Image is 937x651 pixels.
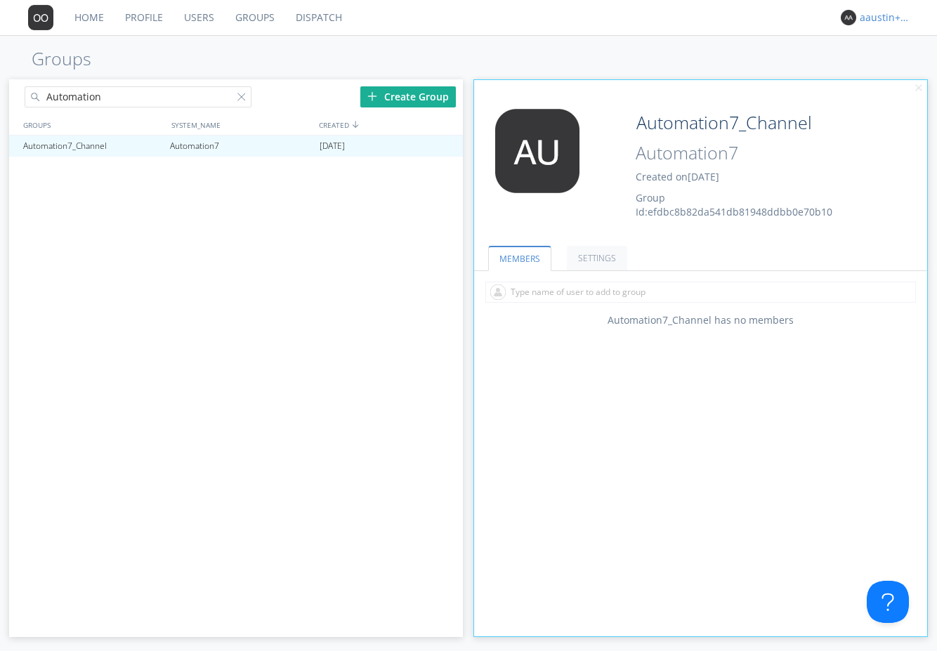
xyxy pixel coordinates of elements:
input: Type name of user to add to group [485,282,916,303]
input: Group Name [631,109,858,137]
a: MEMBERS [488,246,551,271]
a: Automation7_ChannelAutomation7[DATE] [9,136,462,157]
div: CREATED [315,114,464,135]
img: 373638.png [841,10,856,25]
input: System Name [631,140,858,166]
div: Automation7_Channel has no members [474,313,927,327]
img: plus.svg [367,91,377,101]
iframe: Toggle Customer Support [867,581,909,623]
div: aaustin+ovc1+org [860,11,912,25]
div: Automation7 [166,136,315,157]
img: 373638.png [485,109,590,193]
span: Group Id: efdbc8b82da541db81948ddbb0e70b10 [636,191,832,218]
span: Created on [636,170,719,183]
div: Automation7_Channel [20,136,166,157]
div: Create Group [360,86,456,107]
a: SETTINGS [567,246,627,270]
div: SYSTEM_NAME [168,114,315,135]
img: cancel.svg [914,84,924,93]
div: GROUPS [20,114,164,135]
input: Search groups [25,86,251,107]
img: 373638.png [28,5,53,30]
span: [DATE] [688,170,719,183]
span: [DATE] [320,136,345,157]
